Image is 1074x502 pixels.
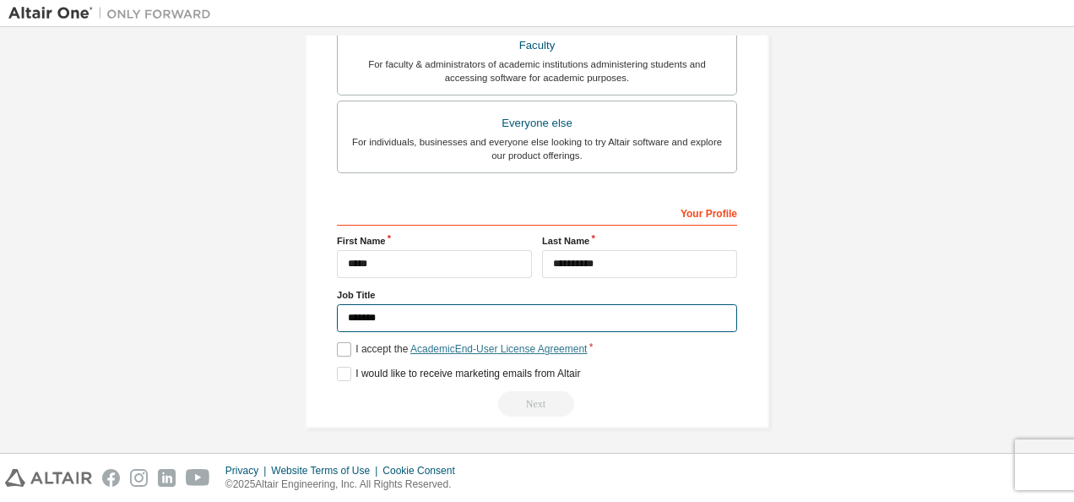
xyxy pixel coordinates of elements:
[542,234,737,248] label: Last Name
[271,464,382,477] div: Website Terms of Use
[186,469,210,487] img: youtube.svg
[337,288,737,302] label: Job Title
[337,199,737,226] div: Your Profile
[337,367,580,381] label: I would like to receive marketing emails from Altair
[382,464,464,477] div: Cookie Consent
[158,469,176,487] img: linkedin.svg
[225,477,465,492] p: © 2025 Altair Engineering, Inc. All Rights Reserved.
[337,342,587,357] label: I accept the
[337,234,532,248] label: First Name
[5,469,92,487] img: altair_logo.svg
[410,343,587,355] a: Academic End-User License Agreement
[102,469,120,487] img: facebook.svg
[8,5,220,22] img: Altair One
[348,135,726,162] div: For individuals, businesses and everyone else looking to try Altair software and explore our prod...
[348,34,726,57] div: Faculty
[348,112,726,135] div: Everyone else
[337,391,737,417] div: Read and acccept EULA to continue
[225,464,271,477] div: Privacy
[130,469,148,487] img: instagram.svg
[348,57,726,85] div: For faculty & administrators of academic institutions administering students and accessing softwa...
